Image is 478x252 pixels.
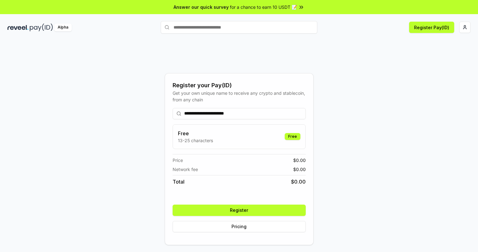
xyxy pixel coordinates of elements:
[285,133,300,140] div: Free
[174,4,229,10] span: Answer our quick survey
[293,157,306,164] span: $ 0.00
[291,178,306,185] span: $ 0.00
[173,205,306,216] button: Register
[178,130,213,137] h3: Free
[173,157,183,164] span: Price
[178,137,213,144] p: 13-25 characters
[173,221,306,232] button: Pricing
[8,24,29,31] img: reveel_dark
[293,166,306,173] span: $ 0.00
[173,90,306,103] div: Get your own unique name to receive any crypto and stablecoin, from any chain
[173,166,198,173] span: Network fee
[230,4,297,10] span: for a chance to earn 10 USDT 📝
[173,178,184,185] span: Total
[30,24,53,31] img: pay_id
[173,81,306,90] div: Register your Pay(ID)
[409,22,454,33] button: Register Pay(ID)
[54,24,72,31] div: Alpha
